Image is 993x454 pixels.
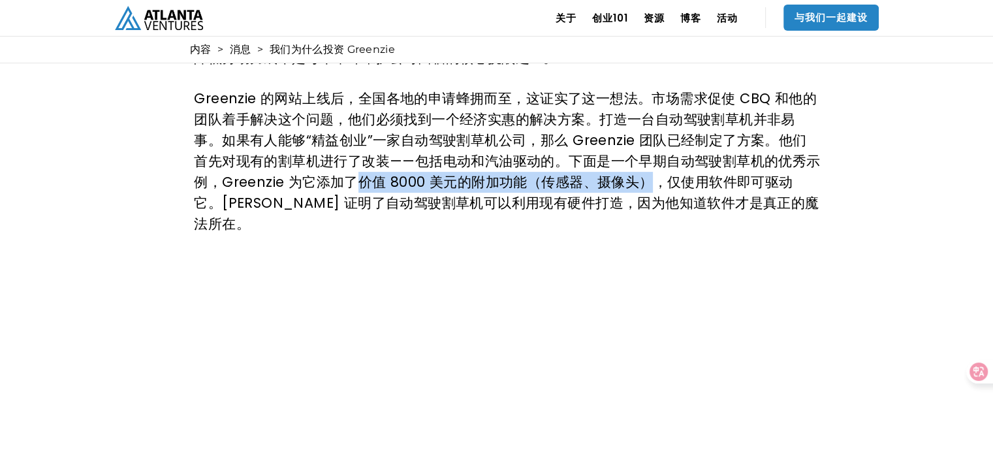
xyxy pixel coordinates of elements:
font: 活动 [717,11,738,25]
font: 与我们一起建设 [795,10,868,24]
font: > [217,43,223,56]
font: 关于 [556,11,576,25]
font: > [257,43,263,56]
font: 创业101 [592,11,628,25]
font: 资源 [644,11,665,25]
font: 博客 [680,11,701,25]
a: 消息 [230,43,251,56]
font: 内容 [190,43,211,56]
a: 与我们一起建设 [783,5,879,31]
font: 我们为什么投资 Greenzie [270,43,395,56]
font: 消息 [230,43,251,56]
font: Greenzie 的网站上线后，全国各地的申请蜂拥而至，这证实了这一想法。市场需求促使 CBQ 和他的团队着手解决这个问题，他们必须找到一个经济实惠的解决方案。打造一台自动驾驶割草机并非易事。如... [194,89,820,233]
a: 内容 [190,43,211,56]
font: 降低劳动力成本是每个草坪维护公司面临的核心挑战之一。 [194,48,557,67]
